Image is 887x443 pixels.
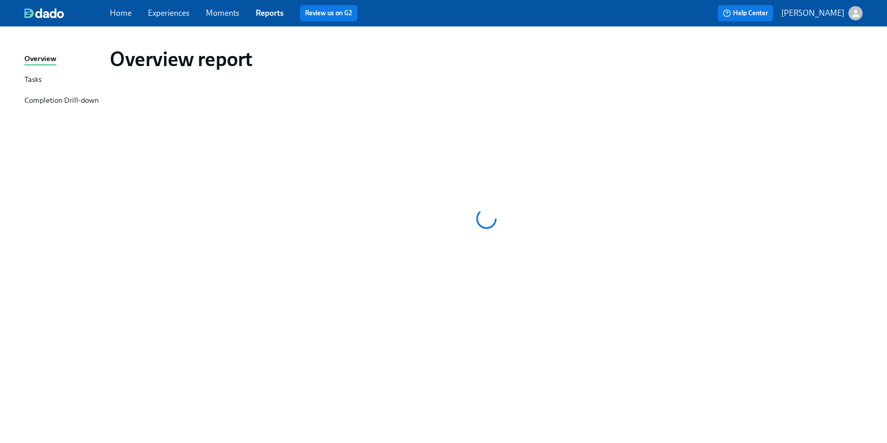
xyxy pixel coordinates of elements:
[24,53,102,66] a: Overview
[24,8,64,18] img: dado
[110,47,253,71] h1: Overview report
[206,8,239,18] a: Moments
[256,8,284,18] a: Reports
[24,74,102,86] a: Tasks
[24,95,99,107] div: Completion Drill-down
[300,5,357,21] button: Review us on G2
[24,74,42,86] div: Tasks
[718,5,773,21] button: Help Center
[24,53,56,66] div: Overview
[110,8,132,18] a: Home
[781,8,844,19] p: [PERSON_NAME]
[148,8,190,18] a: Experiences
[781,6,863,20] button: [PERSON_NAME]
[24,95,102,107] a: Completion Drill-down
[723,8,768,18] span: Help Center
[305,8,352,18] a: Review us on G2
[24,8,110,18] a: dado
